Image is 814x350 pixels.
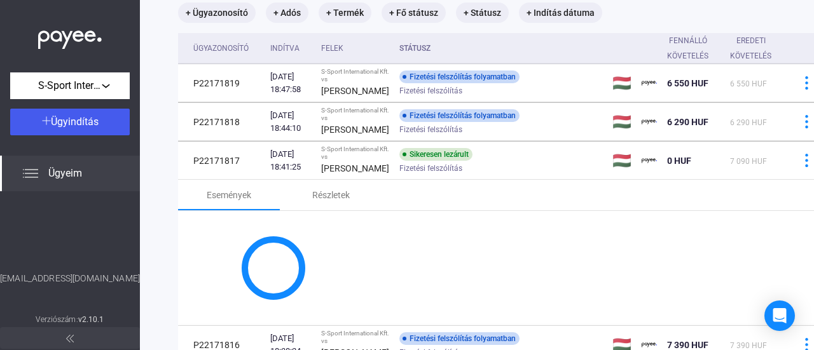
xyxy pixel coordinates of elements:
img: payee-logo [642,114,657,130]
span: Fizetési felszólítás [399,83,462,98]
span: 6 290 HUF [730,118,767,127]
mat-chip: + Ügyazonosító [178,3,256,23]
span: Fizetési felszólítás [399,122,462,137]
div: Open Intercom Messenger [764,300,795,331]
div: [DATE] 18:41:25 [270,148,311,173]
span: 7 390 HUF [667,340,708,350]
img: payee-logo [642,76,657,91]
div: Események [207,187,251,203]
div: Eredeti követelés [730,33,783,64]
span: Ügyindítás [51,116,99,128]
img: more-blue [800,154,813,167]
strong: [PERSON_NAME] [321,163,389,173]
span: 7 090 HUF [730,157,767,166]
span: 0 HUF [667,156,691,166]
span: S-Sport International Kft. [38,78,102,93]
strong: v2.10.1 [78,315,104,324]
div: Indítva [270,41,300,56]
img: more-blue [800,115,813,128]
mat-chip: + Indítás dátuma [519,3,602,23]
td: 🇭🇺 [607,64,637,102]
div: [DATE] 18:44:10 [270,109,311,135]
td: 🇭🇺 [607,103,637,141]
mat-chip: + Adós [266,3,308,23]
div: Eredeti követelés [730,33,771,64]
button: Ügyindítás [10,109,130,135]
div: S-Sport International Kft. vs [321,107,389,122]
strong: [PERSON_NAME] [321,125,389,135]
th: Státusz [394,33,607,64]
span: Fizetési felszólítás [399,161,462,176]
div: Felek [321,41,389,56]
div: [DATE] 18:47:58 [270,71,311,96]
div: Fizetési felszólítás folyamatban [399,71,520,83]
div: Ügyazonosító [193,41,260,56]
button: S-Sport International Kft. [10,72,130,99]
div: Felek [321,41,343,56]
div: Fennálló követelés [667,33,708,64]
td: P22171818 [178,103,265,141]
td: P22171819 [178,64,265,102]
mat-chip: + Státusz [456,3,509,23]
div: S-Sport International Kft. vs [321,68,389,83]
span: 6 550 HUF [730,79,767,88]
img: payee-logo [642,153,657,168]
td: 🇭🇺 [607,142,637,180]
img: list.svg [23,166,38,181]
div: Indítva [270,41,311,56]
img: more-blue [800,76,813,90]
img: arrow-double-left-grey.svg [66,335,74,342]
span: 7 390 HUF [730,341,767,350]
img: plus-white.svg [42,116,51,125]
img: white-payee-white-dot.svg [38,24,102,50]
div: S-Sport International Kft. vs [321,330,389,345]
mat-chip: + Termék [319,3,371,23]
div: S-Sport International Kft. vs [321,145,389,161]
div: Sikeresen lezárult [399,148,473,161]
strong: [PERSON_NAME] [321,86,389,96]
td: P22171817 [178,142,265,180]
div: Fizetési felszólítás folyamatban [399,109,520,122]
span: Ügyeim [48,166,82,181]
mat-chip: + Fő státusz [382,3,446,23]
span: 6 290 HUF [667,117,708,127]
div: Fennálló követelés [667,33,720,64]
span: 6 550 HUF [667,78,708,88]
div: Fizetési felszólítás folyamatban [399,332,520,345]
div: Ügyazonosító [193,41,249,56]
div: Részletek [312,187,350,203]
